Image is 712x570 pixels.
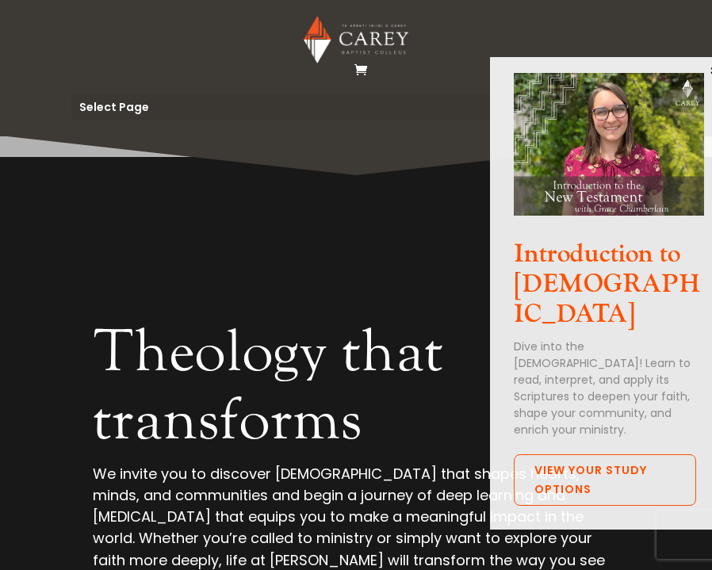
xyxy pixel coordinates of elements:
[79,101,149,113] span: Select Page
[304,16,408,63] img: Carey Baptist College
[93,318,619,463] h2: Theology that transforms
[514,339,704,438] p: Dive into the [DEMOGRAPHIC_DATA]! Learn to read, interpret, and apply its Scriptures to deepen yo...
[514,239,704,339] h3: Introduction to [DEMOGRAPHIC_DATA]
[514,202,704,220] a: Intro to NT
[514,454,696,507] a: View Your Study Options
[514,73,704,216] img: Intro to NT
